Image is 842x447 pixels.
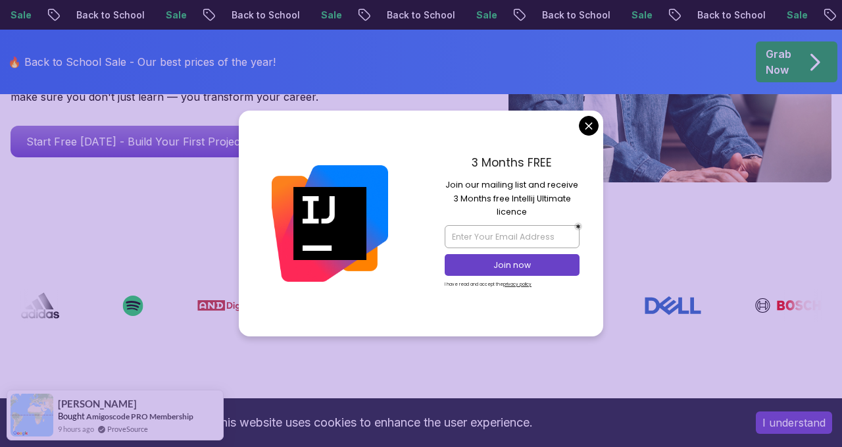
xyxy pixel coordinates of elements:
[299,9,389,22] p: Back to School
[11,126,314,157] a: Start Free [DATE] - Build Your First Project This Week
[389,9,431,22] p: Sale
[610,9,699,22] p: Back to School
[58,423,94,434] span: 9 hours ago
[544,9,586,22] p: Sale
[107,423,148,434] a: ProveSource
[766,46,791,78] p: Grab Now
[11,394,53,436] img: provesource social proof notification image
[58,398,137,409] span: [PERSON_NAME]
[11,260,831,276] p: Our Students Work in Top Companies
[58,411,85,421] span: Bought
[86,411,193,421] a: Amigoscode PRO Membership
[10,408,736,437] div: This website uses cookies to enhance the user experience.
[756,411,832,434] button: Accept cookies
[455,9,544,22] p: Back to School
[699,9,741,22] p: Sale
[78,9,120,22] p: Sale
[8,54,276,70] p: 🔥 Back to School Sale - Our best prices of the year!
[144,9,234,22] p: Back to School
[234,9,276,22] p: Sale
